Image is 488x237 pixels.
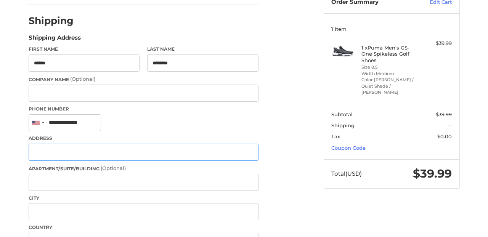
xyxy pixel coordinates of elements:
small: (Optional) [101,165,126,171]
h2: Shipping [29,15,74,27]
div: $39.99 [422,40,452,47]
li: Width Medium [361,70,420,77]
div: United States: +1 [29,115,47,131]
label: First Name [29,46,140,53]
label: Country [29,224,258,231]
span: $39.99 [436,111,452,117]
label: Phone Number [29,106,258,112]
li: Color [PERSON_NAME] / Quiet Shade / [PERSON_NAME] [361,77,420,96]
span: -- [448,122,452,128]
label: City [29,195,258,202]
span: Total (USD) [331,170,362,177]
span: $39.99 [413,167,452,181]
label: Address [29,135,258,142]
label: Company Name [29,75,258,83]
a: Coupon Code [331,145,366,151]
label: Last Name [147,46,258,53]
span: Shipping [331,122,355,128]
small: (Optional) [70,76,95,82]
li: Size 8.5 [361,64,420,70]
label: Apartment/Suite/Building [29,165,258,172]
span: $0.00 [437,133,452,139]
span: Subtotal [331,111,353,117]
h4: 1 x Puma Men's GS-One Spikeless Golf Shoes [361,45,420,63]
span: Tax [331,133,340,139]
h3: 1 Item [331,26,452,32]
legend: Shipping Address [29,34,81,46]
